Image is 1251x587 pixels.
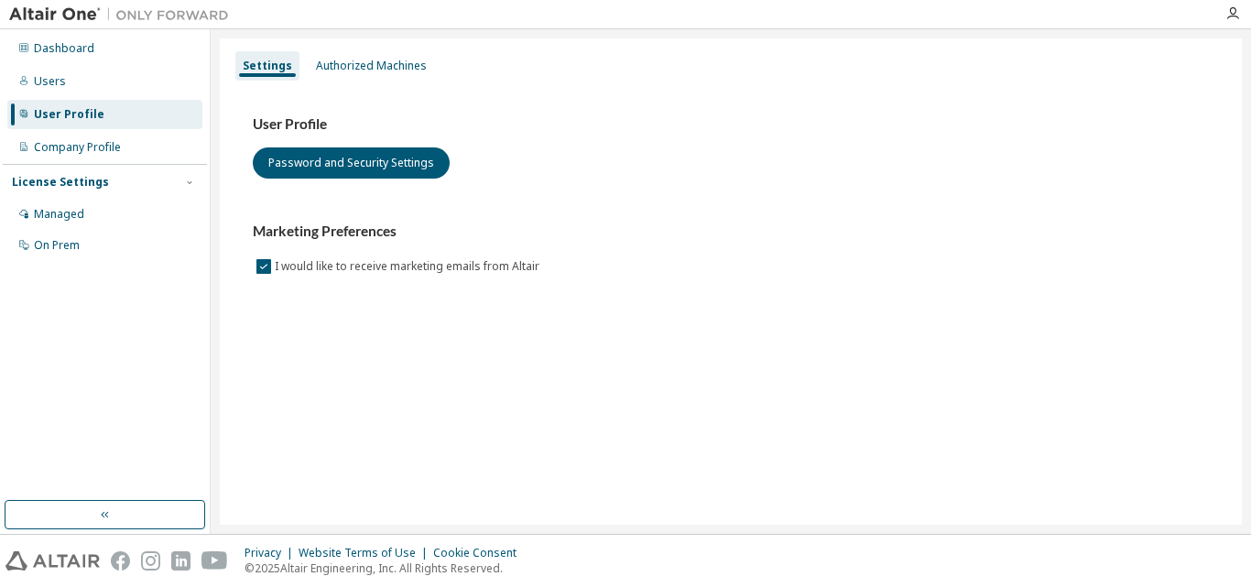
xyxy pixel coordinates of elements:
img: linkedin.svg [171,551,190,571]
div: Website Terms of Use [299,546,433,560]
div: Dashboard [34,41,94,56]
div: Users [34,74,66,89]
img: facebook.svg [111,551,130,571]
button: Password and Security Settings [253,147,450,179]
div: Authorized Machines [316,59,427,73]
div: Settings [243,59,292,73]
div: User Profile [34,107,104,122]
div: Managed [34,207,84,222]
div: Cookie Consent [433,546,528,560]
img: instagram.svg [141,551,160,571]
img: youtube.svg [201,551,228,571]
div: On Prem [34,238,80,253]
label: I would like to receive marketing emails from Altair [275,255,543,277]
h3: Marketing Preferences [253,223,1209,241]
div: License Settings [12,175,109,190]
img: altair_logo.svg [5,551,100,571]
img: Altair One [9,5,238,24]
div: Privacy [245,546,299,560]
h3: User Profile [253,115,1209,134]
div: Company Profile [34,140,121,155]
p: © 2025 Altair Engineering, Inc. All Rights Reserved. [245,560,528,576]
